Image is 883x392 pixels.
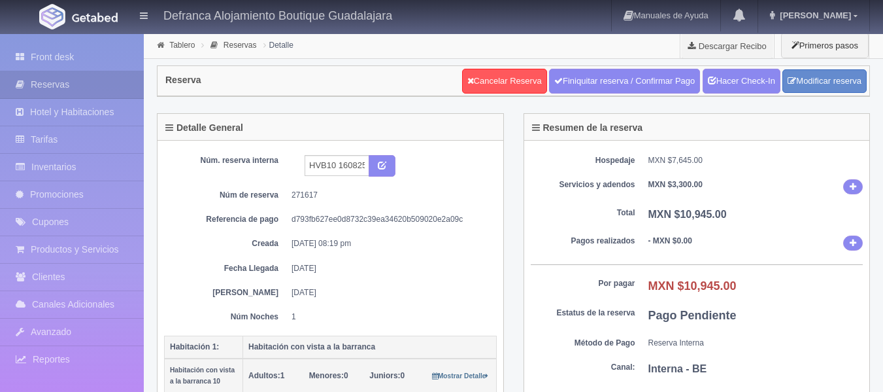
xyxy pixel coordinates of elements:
[648,236,692,245] b: - MXN $0.00
[248,371,284,380] span: 1
[369,371,400,380] strong: Juniors:
[531,338,635,349] dt: Método de Pago
[170,366,235,385] small: Habitación con vista a la barranca 10
[243,336,497,359] th: Habitación con vista a la barranca
[432,372,489,380] small: Mostrar Detalle
[170,342,219,351] b: Habitación 1:
[292,238,487,249] dd: [DATE] 08:19 pm
[165,123,243,133] h4: Detalle General
[292,287,487,298] dd: [DATE]
[165,75,201,85] h4: Reserva
[462,69,547,94] a: Cancelar Reserva
[174,190,278,201] dt: Núm de reserva
[248,371,280,380] strong: Adultos:
[174,214,278,225] dt: Referencia de pago
[648,180,703,189] b: MXN $3,300.00
[224,41,257,50] a: Reservas
[648,209,727,220] b: MXN $10,945.00
[163,7,392,23] h4: Defranca Alojamiento Boutique Guadalajara
[703,69,780,94] a: Hacer Check-In
[648,279,737,293] b: MXN $10,945.00
[648,363,707,374] b: Interna - BE
[39,4,65,29] img: Getabed
[309,371,348,380] span: 0
[174,238,278,249] dt: Creada
[292,214,487,225] dd: d793fb627ee0d8732c39ea34620b509020e2a09c
[531,362,635,373] dt: Canal:
[174,312,278,323] dt: Núm Noches
[174,287,278,298] dt: [PERSON_NAME]
[72,12,118,22] img: Getabed
[531,179,635,190] dt: Servicios y adendos
[169,41,195,50] a: Tablero
[260,39,297,51] li: Detalle
[531,308,635,319] dt: Estatus de la reserva
[292,312,487,323] dd: 1
[174,263,278,274] dt: Fecha Llegada
[309,371,344,380] strong: Menores:
[531,236,635,247] dt: Pagos realizados
[531,207,635,219] dt: Total
[531,155,635,166] dt: Hospedaje
[776,10,851,20] span: [PERSON_NAME]
[531,278,635,289] dt: Por pagar
[549,69,700,94] a: Finiquitar reserva / Confirmar Pago
[292,190,487,201] dd: 271617
[648,155,863,166] dd: MXN $7,645.00
[648,309,737,322] b: Pago Pendiente
[432,371,489,380] a: Mostrar Detalle
[781,33,869,58] button: Primeros pasos
[369,371,405,380] span: 0
[680,33,774,59] a: Descargar Recibo
[292,263,487,274] dd: [DATE]
[782,69,867,94] a: Modificar reserva
[174,155,278,166] dt: Núm. reserva interna
[648,338,863,349] dd: Reserva Interna
[532,123,643,133] h4: Resumen de la reserva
